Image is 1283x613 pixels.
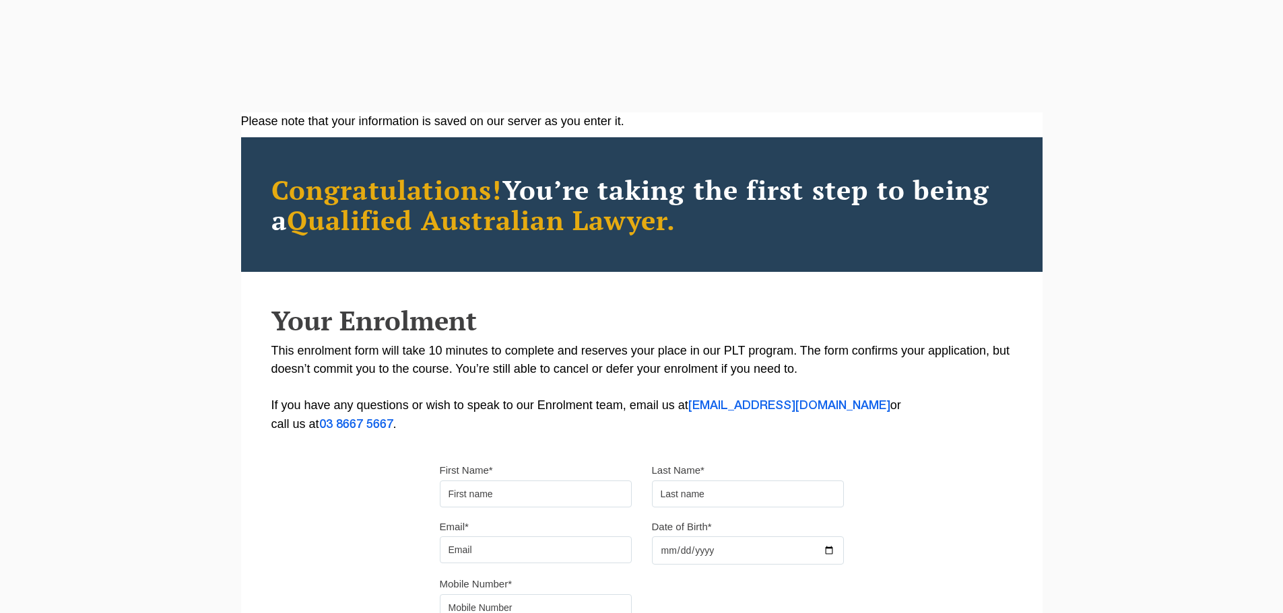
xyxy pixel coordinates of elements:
input: Email [440,536,632,563]
h2: You’re taking the first step to being a [271,174,1012,235]
label: Last Name* [652,464,704,477]
label: First Name* [440,464,493,477]
span: Qualified Australian Lawyer. [287,202,676,238]
a: [EMAIL_ADDRESS][DOMAIN_NAME] [688,400,890,411]
label: Email* [440,520,469,534]
input: First name [440,480,632,507]
h2: Your Enrolment [271,305,1012,335]
a: 03 8667 5667 [319,419,393,430]
label: Mobile Number* [440,577,513,591]
div: Please note that your information is saved on our server as you enter it. [241,112,1043,131]
span: Congratulations! [271,172,502,207]
input: Last name [652,480,844,507]
label: Date of Birth* [652,520,712,534]
p: This enrolment form will take 10 minutes to complete and reserves your place in our PLT program. ... [271,342,1012,434]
